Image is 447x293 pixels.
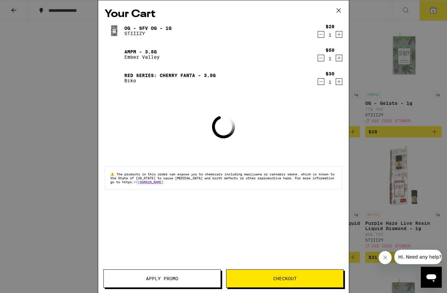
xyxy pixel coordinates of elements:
[124,26,171,31] a: OG - SFV OG - 1g
[326,24,334,29] div: $28
[105,22,123,40] img: OG - SFV OG - 1g
[318,31,324,38] button: Decrement
[105,45,123,64] img: AMPM - 3.5g
[421,267,442,288] iframe: Button to launch messaging window
[105,69,123,87] img: Red Series: Cherry Fanta - 3.5g
[226,269,344,288] button: Checkout
[124,73,216,78] a: Red Series: Cherry Fanta - 3.5g
[326,32,334,38] div: 1
[336,55,342,61] button: Increment
[273,276,297,281] span: Checkout
[318,55,324,61] button: Decrement
[124,49,160,54] a: AMPM - 3.5g
[124,78,216,83] p: Biko
[110,172,334,184] span: The products in this order can expose you to chemicals including marijuana or cannabis smoke, whi...
[326,80,334,85] div: 1
[146,276,178,281] span: Apply Promo
[105,7,342,22] h2: Your Cart
[138,180,163,184] a: [DOMAIN_NAME]
[124,54,160,60] p: Ember Valley
[326,48,334,53] div: $50
[318,78,324,85] button: Decrement
[326,71,334,76] div: $30
[103,269,221,288] button: Apply Promo
[110,172,116,176] span: ⚠️
[124,31,171,36] p: STIIIZY
[336,78,342,85] button: Increment
[336,31,342,38] button: Increment
[379,251,392,264] iframe: Close message
[394,250,442,264] iframe: Message from company
[326,56,334,61] div: 1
